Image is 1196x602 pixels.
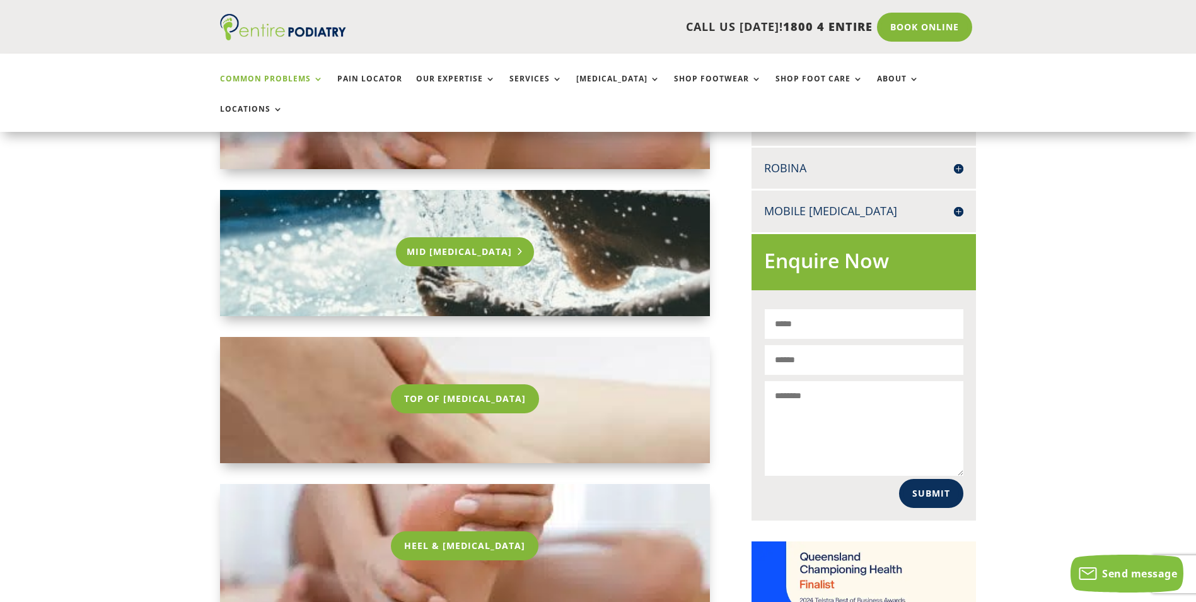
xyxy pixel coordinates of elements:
button: Submit [899,479,963,508]
h4: Robina [764,160,963,176]
h4: Mobile [MEDICAL_DATA] [764,203,963,219]
a: Shop Foot Care [775,74,863,102]
img: logo (1) [220,14,346,40]
button: Send message [1071,555,1183,593]
p: CALL US [DATE]! [395,19,873,35]
a: Top Of [MEDICAL_DATA] [391,384,539,413]
a: Pain Locator [337,74,402,102]
a: Entire Podiatry [220,30,346,43]
a: Services [509,74,562,102]
a: Locations [220,105,283,132]
a: Heel & [MEDICAL_DATA] [391,531,538,560]
a: About [877,74,919,102]
span: Send message [1102,567,1177,581]
a: [MEDICAL_DATA] [576,74,660,102]
a: Book Online [877,13,972,42]
h2: Enquire Now [764,247,963,281]
a: Mid [MEDICAL_DATA] [396,237,534,266]
a: Shop Footwear [674,74,762,102]
span: 1800 4 ENTIRE [783,19,873,34]
a: Common Problems [220,74,323,102]
a: Our Expertise [416,74,496,102]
